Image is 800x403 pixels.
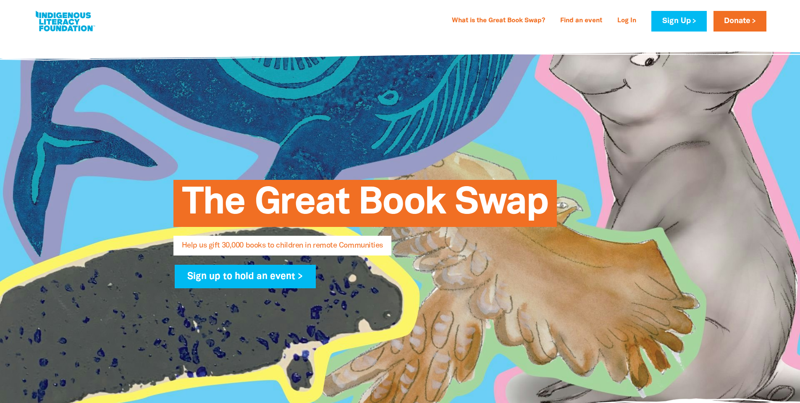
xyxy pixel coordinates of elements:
a: Donate [713,11,766,32]
span: The Great Book Swap [182,186,548,227]
a: What is the Great Book Swap? [447,14,550,28]
a: Sign Up [651,11,706,32]
a: Log In [612,14,641,28]
a: Find an event [555,14,607,28]
a: Sign up to hold an event > [175,265,316,288]
span: Help us gift 30,000 books to children in remote Communities [182,242,383,255]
